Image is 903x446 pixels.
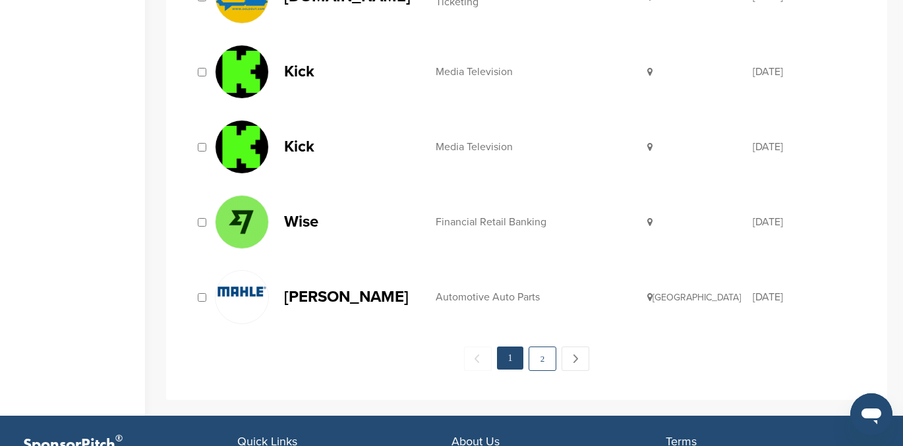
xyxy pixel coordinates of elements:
[284,289,422,305] p: [PERSON_NAME]
[215,195,858,249] a: Wise logo Wise Financial Retail Banking [DATE]
[647,293,753,302] div: [GEOGRAPHIC_DATA]
[436,67,647,77] div: Media Television
[562,347,589,371] a: Next →
[753,67,858,77] div: [DATE]
[215,45,858,99] a: Unnamed Kick Media Television [DATE]
[529,347,556,371] a: 2
[216,196,268,248] img: Wise logo
[216,121,268,173] img: Unnamed
[284,213,422,230] p: Wise
[753,292,858,302] div: [DATE]
[215,120,858,174] a: Unnamed Kick Media Television [DATE]
[284,63,422,80] p: Kick
[436,292,647,302] div: Automotive Auto Parts
[215,270,858,324] a: Images (32) [PERSON_NAME] Automotive Auto Parts [GEOGRAPHIC_DATA] [DATE]
[216,45,268,98] img: Unnamed
[284,138,422,155] p: Kick
[216,271,268,312] img: Images (32)
[464,347,492,371] span: ← Previous
[436,142,647,152] div: Media Television
[753,142,858,152] div: [DATE]
[850,393,892,435] iframe: Button to launch messaging window
[753,217,858,227] div: [DATE]
[497,347,523,370] em: 1
[436,217,647,227] div: Financial Retail Banking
